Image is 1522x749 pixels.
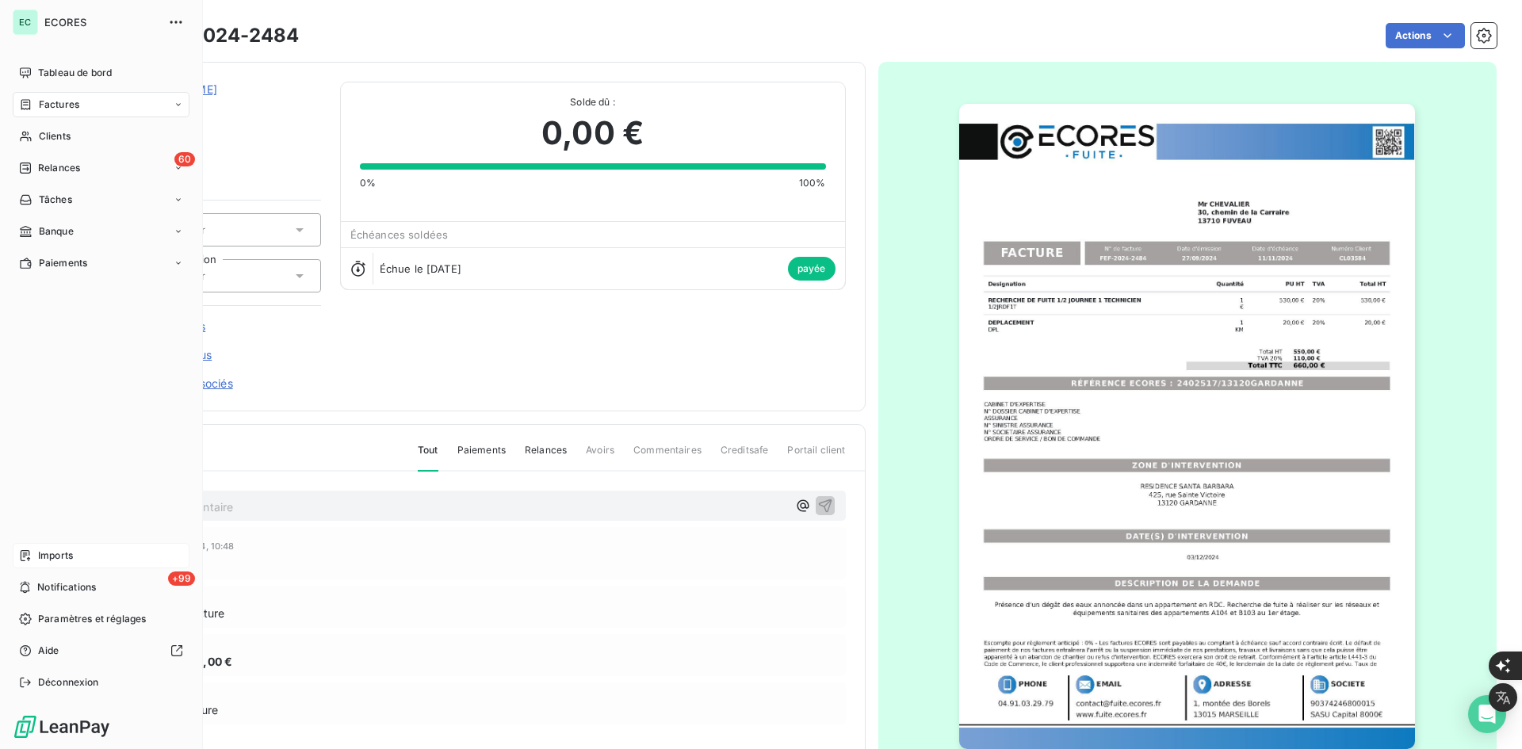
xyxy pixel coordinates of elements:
span: Paramètres et réglages [38,612,146,626]
span: Paiements [457,443,506,470]
span: Solde dû : [360,95,826,109]
span: Portail client [787,443,845,470]
span: Imports [38,548,73,563]
h3: FEF-2024-2484 [148,21,299,50]
span: 0,00 € [541,109,644,157]
span: 0% [360,176,376,190]
span: 660,00 € [182,653,232,670]
span: Échue le [DATE] [380,262,461,275]
span: +99 [168,571,195,586]
span: Commentaires [633,443,702,470]
span: Banque [39,224,74,239]
span: Clients [39,129,71,143]
span: Relances [38,161,80,175]
span: Avoirs [586,443,614,470]
span: 60 [174,152,195,166]
span: payée [788,257,836,281]
span: Paiements [39,256,87,270]
span: Aide [38,644,59,658]
span: Tableau de bord [38,66,112,80]
div: EC [13,10,38,35]
span: ECORES [44,16,159,29]
span: Échéances soldées [350,228,449,241]
img: invoice_thumbnail [959,104,1415,749]
div: Open Intercom Messenger [1468,695,1506,733]
span: 100% [799,176,826,190]
span: Creditsafe [721,443,769,470]
span: Relances [525,443,567,470]
span: Notifications [37,580,96,594]
a: Aide [13,638,189,663]
span: Tout [418,443,438,472]
span: Déconnexion [38,675,99,690]
span: Factures [39,97,79,112]
button: Actions [1386,23,1465,48]
span: Tâches [39,193,72,207]
img: Logo LeanPay [13,714,111,739]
